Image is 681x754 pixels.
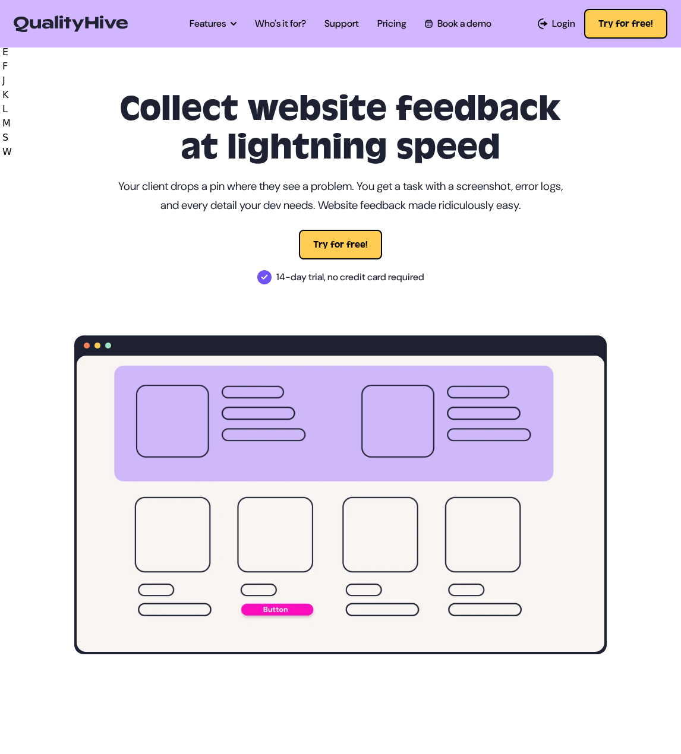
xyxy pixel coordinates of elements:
[584,9,667,39] button: Try for free!
[2,132,8,143] span: S
[377,17,406,31] a: Pricing
[118,177,563,216] p: Your client drops a pin where they see a problem. You get a task with a screenshot, error logs, a...
[2,103,8,115] span: L
[2,146,12,157] span: W
[190,17,237,31] a: Features
[324,17,359,31] a: Support
[299,230,382,259] button: Try for free!
[2,61,8,72] span: F
[2,75,5,86] span: J
[2,118,11,129] span: M
[538,17,575,31] a: Login
[257,270,272,284] img: 14-day trial, no credit card required
[425,20,433,27] img: Book a QualityHive Demo
[276,268,424,287] span: 14-day trial, no credit card required
[2,89,9,100] span: K
[552,17,575,31] span: Login
[74,90,607,167] h1: Collect website feedback at lightning speed
[14,15,128,32] img: QualityHive - Bug Tracking Tool
[2,46,8,58] span: E
[425,17,491,31] a: Book a demo
[255,17,306,31] a: Who's it for?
